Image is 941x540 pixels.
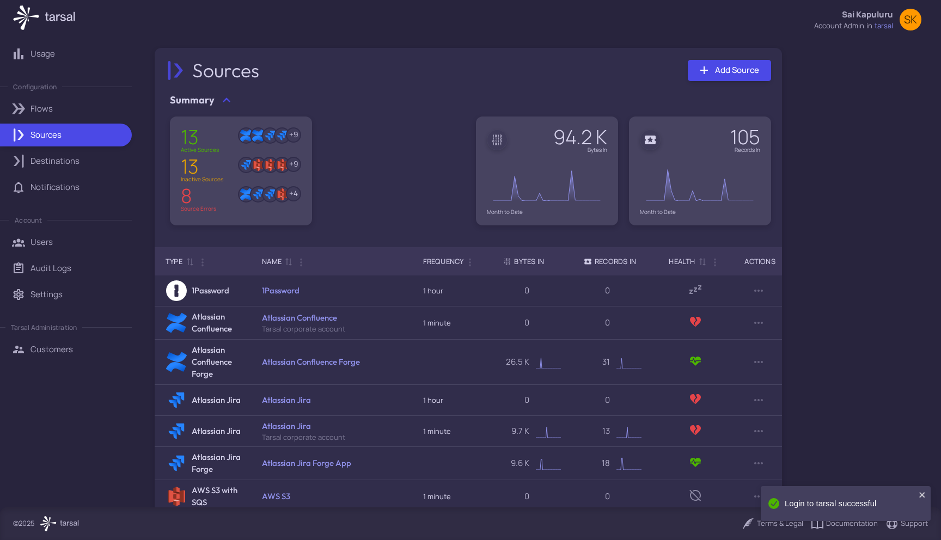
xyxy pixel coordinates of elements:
[904,14,917,25] span: SK
[785,498,915,510] div: Login to tarsal successful
[30,343,73,355] p: Customers
[240,158,253,171] img: Atlassian Jira
[240,129,253,142] img: Atlassian Confluence
[531,351,565,373] div: Chart. Highcharts interactive chart.
[612,351,646,373] div: Chart. Highcharts interactive chart.
[262,324,345,334] span: Tarsal corporate account
[192,484,243,508] h6: AWS S3 with SQS
[584,394,610,406] p: 0
[30,48,55,60] p: Usage
[750,391,767,409] button: Row Actions
[640,209,760,214] div: Month to Date
[170,93,232,108] button: Summary
[30,129,62,141] p: Sources
[423,255,464,268] div: Frequency
[192,344,243,380] h6: Atlassian Confluence Forge
[192,425,241,437] h6: Atlassian Jira
[276,188,289,201] img: AWS S3 with SQS
[252,188,265,201] img: Atlassian Jira
[640,158,760,209] div: Chart. Highcharts interactive chart.
[531,351,565,373] svg: Interactive chart
[730,127,760,147] div: 105
[584,457,610,469] p: 18
[842,9,893,21] p: Sai Kapuluru
[866,21,872,32] span: in
[612,420,646,442] svg: Interactive chart
[11,323,77,332] p: Tarsal Administration
[875,21,893,32] span: tarsal
[689,283,702,299] span: Connector has no active flows configured
[531,420,565,442] svg: Interactive chart
[612,420,646,442] div: Chart. Highcharts interactive chart.
[750,282,767,299] button: Row Actions
[192,311,243,335] h6: Atlassian Confluence
[487,158,607,209] div: Chart. Highcharts interactive chart.
[612,452,646,474] div: Chart. Highcharts interactive chart.
[264,158,277,171] img: AWS S3 with SQS
[183,256,196,266] span: Sort by Type ascending
[412,275,493,306] td: 1 hour
[612,452,646,474] svg: Interactive chart
[264,188,277,201] img: Atlassian Jira
[689,424,702,439] span: ResourceError: Something went wrong in the connector. See the logs for more details. status_code:...
[689,354,702,370] span: Active
[15,216,41,225] p: Account
[276,158,289,171] img: AWS S3 with SQS
[808,4,928,35] button: Sai Kapuluruaccount adminintarsalSK
[292,254,310,271] button: Column Actions
[30,289,63,300] p: Settings
[181,127,219,147] div: 13
[531,452,565,474] svg: Interactive chart
[669,255,695,268] div: Health
[503,457,529,469] p: 9.6 K
[503,317,529,329] p: 0
[30,103,53,115] p: Flows
[744,255,775,268] div: Actions
[503,356,529,368] p: 26.5 K
[612,351,646,373] svg: Interactive chart
[181,157,223,176] div: 13
[194,254,211,271] button: Column Actions
[192,285,229,297] h6: 1Password
[412,306,493,340] td: 1 minute
[262,255,282,268] div: Name
[289,129,298,139] text: + 9
[750,488,767,505] button: Row Actions
[282,256,295,266] span: Sort by Name ascending
[531,420,565,442] div: Chart. Highcharts interactive chart.
[262,491,290,501] a: AWS S3
[262,285,300,296] a: 1Password
[181,186,216,206] div: 8
[30,155,80,167] p: Destinations
[531,452,565,474] div: Chart. Highcharts interactive chart.
[688,60,771,81] a: Add Source
[166,255,183,268] div: Type
[461,254,479,271] button: Column Actions
[640,158,760,209] svg: Interactive chart
[584,285,610,297] p: 0
[166,312,187,333] img: Atlassian Confluence
[553,127,607,147] div: 94.2 K
[262,421,311,431] a: Atlassian Jira
[252,129,265,142] img: Atlassian Confluence Forge
[181,206,216,211] div: Source Errors
[584,490,610,502] p: 0
[695,256,708,266] span: Sort by Health ascending
[262,432,345,442] span: Tarsal corporate account
[170,93,215,108] span: Summary
[730,147,760,152] div: Records In
[13,518,35,529] p: © 2025
[30,181,80,193] p: Notifications
[192,394,241,406] h6: Atlassian Jira
[262,458,351,468] a: Atlassian Jira Forge App
[584,356,610,368] p: 31
[262,312,337,323] a: Atlassian Confluence
[412,416,493,447] td: 1 minute
[503,285,529,297] p: 0
[252,158,265,171] img: AWS S3
[166,390,187,410] img: Atlassian Jira
[742,517,803,530] a: Terms & Legal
